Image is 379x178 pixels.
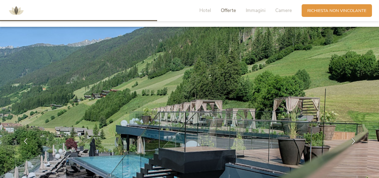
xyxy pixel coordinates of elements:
[199,7,211,14] span: Hotel
[221,7,236,14] span: Offerte
[6,8,27,12] a: AMONTI & LUNARIS Wellnessresort
[246,7,265,14] span: Immagini
[307,8,366,14] span: Richiesta non vincolante
[275,7,292,14] span: Camere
